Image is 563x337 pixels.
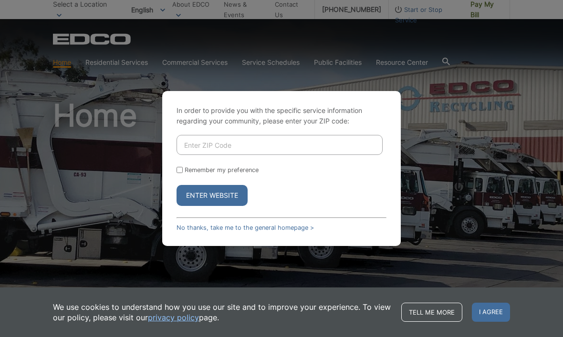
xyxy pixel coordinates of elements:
p: We use cookies to understand how you use our site and to improve your experience. To view our pol... [53,302,392,323]
input: Enter ZIP Code [177,135,383,155]
a: Tell me more [401,303,462,322]
span: I agree [472,303,510,322]
a: privacy policy [148,312,199,323]
a: No thanks, take me to the general homepage > [177,224,314,231]
button: Enter Website [177,185,248,206]
label: Remember my preference [185,166,259,174]
p: In order to provide you with the specific service information regarding your community, please en... [177,105,386,126]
